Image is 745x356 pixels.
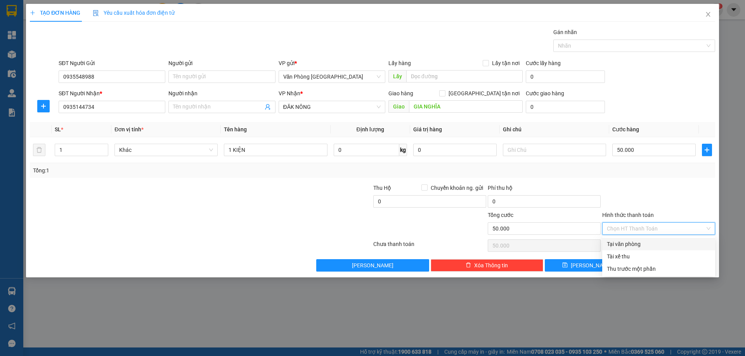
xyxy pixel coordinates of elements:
[526,101,605,113] input: Cước giao hàng
[33,166,288,175] div: Tổng: 1
[279,59,385,67] div: VP gửi
[488,184,601,195] div: Phí thu hộ
[489,59,523,67] span: Lấy tận nơi
[607,265,710,273] div: Thu trước một phần
[406,70,523,83] input: Dọc đường
[488,212,513,218] span: Tổng cước
[409,100,523,113] input: Dọc đường
[283,71,381,83] span: Văn Phòng Đà Nẵng
[279,90,300,96] span: VP Nhận
[265,104,271,110] span: user-add
[93,10,99,16] img: icon
[55,126,61,132] span: SL
[702,147,712,153] span: plus
[33,144,45,156] button: delete
[30,10,35,15] span: plus
[553,29,577,35] label: Gán nhãn
[357,126,384,132] span: Định lượng
[388,100,409,113] span: Giao
[388,90,413,96] span: Giao hàng
[474,261,508,270] span: Xóa Thông tin
[571,261,612,270] span: [PERSON_NAME]
[697,4,719,26] button: Close
[59,89,165,98] div: SĐT Người Nhận
[428,184,486,192] span: Chuyển khoản ng. gửi
[119,144,213,156] span: Khác
[607,252,710,261] div: Tài xế thu
[224,144,327,156] input: VD: Bàn, Ghế
[445,89,523,98] span: [GEOGRAPHIC_DATA] tận nơi
[503,144,606,156] input: Ghi Chú
[526,71,605,83] input: Cước lấy hàng
[399,144,407,156] span: kg
[526,60,561,66] label: Cước lấy hàng
[224,126,247,132] span: Tên hàng
[705,11,711,17] span: close
[168,59,275,67] div: Người gửi
[602,212,654,218] label: Hình thức thanh toán
[413,144,497,156] input: 0
[612,126,639,132] span: Cước hàng
[168,89,275,98] div: Người nhận
[545,259,629,272] button: save[PERSON_NAME]
[283,101,381,113] span: ĐĂK NÔNG
[38,103,49,109] span: plus
[526,90,564,96] label: Cước giao hàng
[500,122,609,137] th: Ghi chú
[59,59,165,67] div: SĐT Người Gửi
[388,60,411,66] span: Lấy hàng
[373,185,391,191] span: Thu Hộ
[352,261,393,270] span: [PERSON_NAME]
[388,70,406,83] span: Lấy
[702,144,712,156] button: plus
[413,126,442,132] span: Giá trị hàng
[93,10,175,16] span: Yêu cầu xuất hóa đơn điện tử
[562,262,568,268] span: save
[30,10,80,16] span: TẠO ĐƠN HÀNG
[431,259,544,272] button: deleteXóa Thông tin
[114,126,144,132] span: Đơn vị tính
[316,259,429,272] button: [PERSON_NAME]
[466,262,471,268] span: delete
[37,100,50,112] button: plus
[607,240,710,248] div: Tại văn phòng
[372,240,487,253] div: Chưa thanh toán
